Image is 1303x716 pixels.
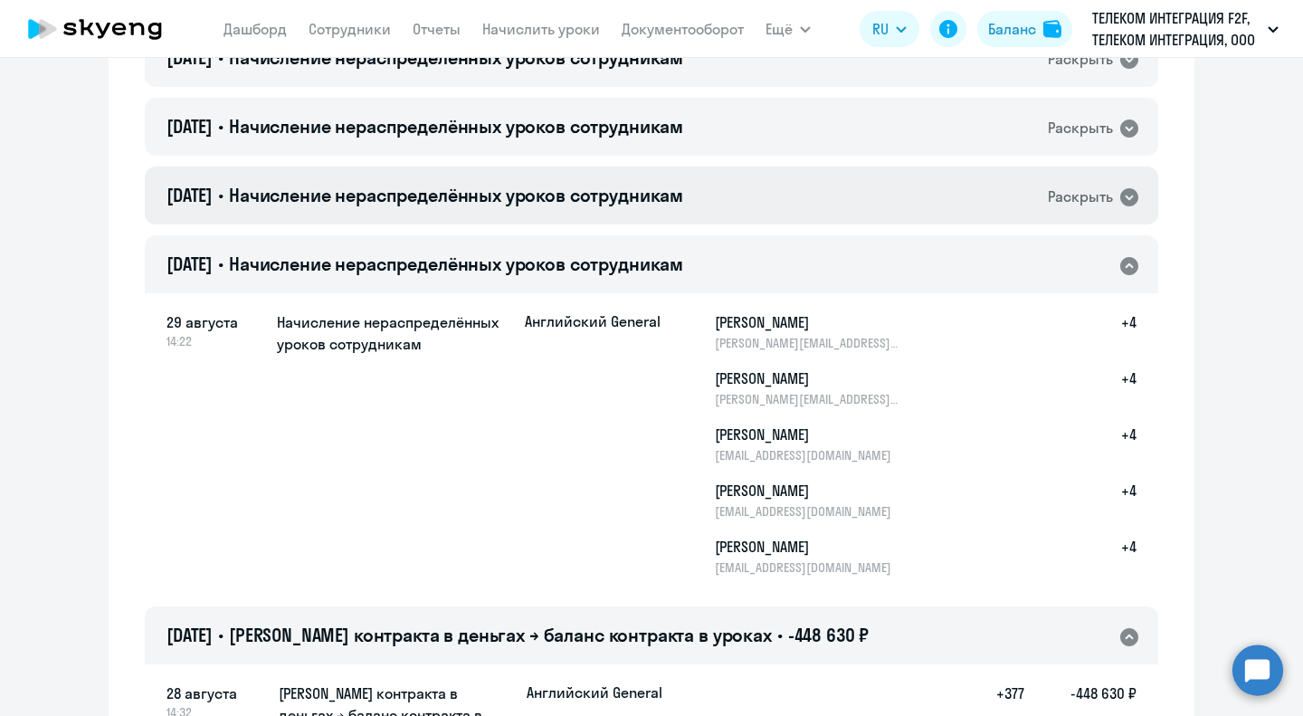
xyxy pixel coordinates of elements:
[166,333,262,349] span: 14:22
[715,447,901,463] p: [EMAIL_ADDRESS][DOMAIN_NAME]
[1079,311,1137,351] h5: +4
[715,311,901,333] h5: [PERSON_NAME]
[715,368,901,389] h5: [PERSON_NAME]
[1092,7,1260,51] p: ТЕЛЕКОМ ИНТЕГРАЦИЯ F2F, ТЕЛЕКОМ ИНТЕГРАЦИЯ, ООО
[218,624,224,646] span: •
[766,18,793,40] span: Ещё
[277,311,510,355] h5: Начисление нераспределённых уроков сотрудникам
[1048,186,1113,208] div: Раскрыть
[715,559,901,576] p: [EMAIL_ADDRESS][DOMAIN_NAME]
[715,335,901,351] p: [PERSON_NAME][EMAIL_ADDRESS][DOMAIN_NAME]
[229,253,683,275] span: Начисление нераспределённых уроков сотрудникам
[1043,20,1061,38] img: balance
[715,391,901,407] p: [PERSON_NAME][EMAIL_ADDRESS][DOMAIN_NAME]
[1048,48,1113,71] div: Раскрыть
[1079,480,1137,520] h5: +4
[166,253,213,275] span: [DATE]
[166,115,213,138] span: [DATE]
[218,184,224,206] span: •
[872,18,889,40] span: RU
[1079,536,1137,576] h5: +4
[788,624,870,646] span: -448 630 ₽
[482,20,600,38] a: Начислить уроки
[1079,368,1137,407] h5: +4
[715,480,901,501] h5: [PERSON_NAME]
[218,253,224,275] span: •
[166,184,213,206] span: [DATE]
[525,311,661,331] p: Английский General
[777,624,783,646] span: •
[229,184,683,206] span: Начисление нераспределённых уроков сотрудникам
[622,20,744,38] a: Документооборот
[229,624,772,646] span: [PERSON_NAME] контракта в деньгах → баланс контракта в уроках
[715,503,901,520] p: [EMAIL_ADDRESS][DOMAIN_NAME]
[715,536,901,558] h5: [PERSON_NAME]
[224,20,287,38] a: Дашборд
[309,20,391,38] a: Сотрудники
[166,311,262,333] span: 29 августа
[1079,424,1137,463] h5: +4
[1048,117,1113,139] div: Раскрыть
[166,683,264,704] span: 28 августа
[1083,7,1288,51] button: ТЕЛЕКОМ ИНТЕГРАЦИЯ F2F, ТЕЛЕКОМ ИНТЕГРАЦИЯ, ООО
[766,11,811,47] button: Ещё
[166,624,213,646] span: [DATE]
[527,683,662,702] p: Английский General
[977,11,1072,47] button: Балансbalance
[413,20,461,38] a: Отчеты
[715,424,901,445] h5: [PERSON_NAME]
[229,115,683,138] span: Начисление нераспределённых уроков сотрудникам
[860,11,919,47] button: RU
[988,18,1036,40] div: Баланс
[218,115,224,138] span: •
